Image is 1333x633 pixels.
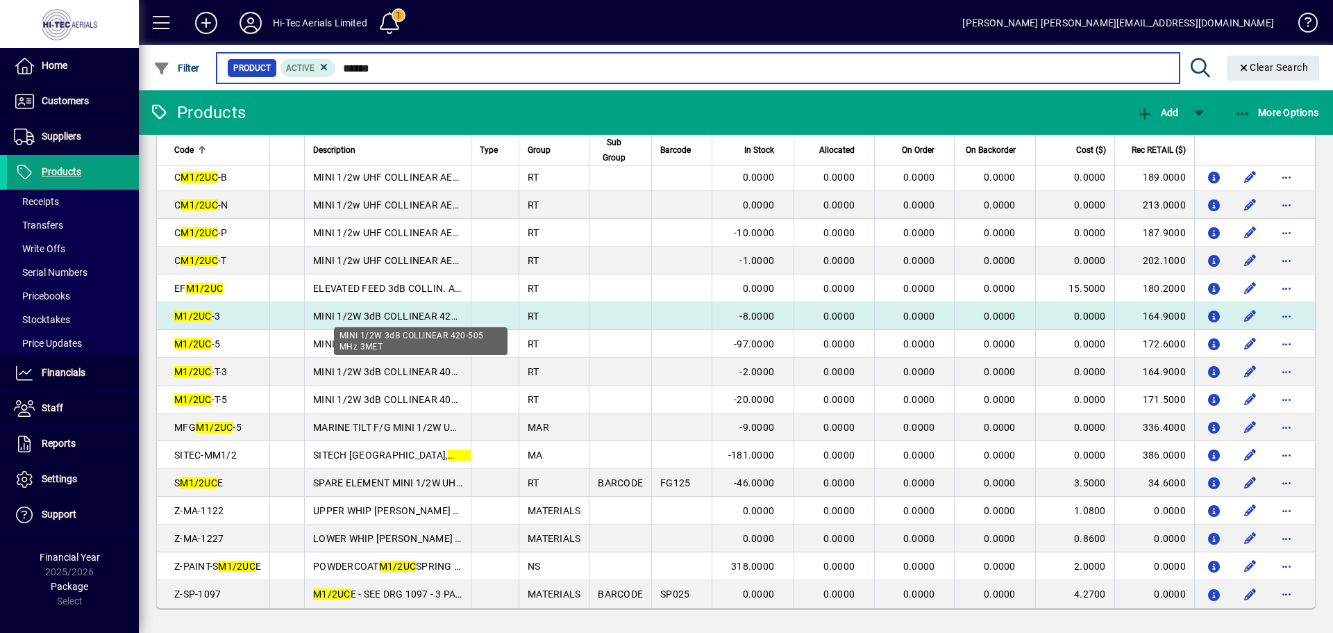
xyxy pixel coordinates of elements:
span: 0.0000 [743,505,775,516]
span: On Order [902,142,934,158]
span: On Backorder [966,142,1016,158]
em: M1/2UC [379,561,417,572]
span: 0.0000 [823,533,855,544]
span: Stocktakes [14,314,70,325]
span: S E [174,477,223,488]
span: POWDERCOAT SPRING AERIALS - GLOSS BLACK [313,561,566,572]
td: 0.0000 [1035,191,1114,219]
td: 164.9000 [1114,358,1194,386]
button: More options [1275,333,1298,355]
span: -T-5 [174,394,228,405]
span: Customers [42,95,89,106]
span: 0.0000 [984,227,1016,238]
span: 0.0000 [823,450,855,461]
span: BARCODE [598,477,643,488]
td: 386.0000 [1114,441,1194,469]
span: Reports [42,438,76,449]
button: More options [1275,361,1298,383]
span: Z-SP-1097 [174,589,221,600]
button: More options [1275,388,1298,411]
a: Price Updates [7,331,139,355]
a: Write Offs [7,237,139,261]
span: 0.0000 [903,561,935,572]
span: Add [1137,107,1178,118]
button: Edit [1239,249,1261,272]
span: 0.0000 [984,477,1016,488]
span: 318.0000 [731,561,774,572]
span: MINI 1/2W 3dB COLLINEAR 400-420 MHz 3MET [313,366,528,377]
button: Add [184,10,228,35]
td: 0.0000 [1114,525,1194,552]
span: 0.0000 [743,172,775,183]
span: MARINE TILT F/G MINI 1/2W UHF COLLINEAR [313,422,519,433]
div: Group [528,142,580,158]
button: More options [1275,416,1298,438]
td: 213.0000 [1114,191,1194,219]
span: MATERIALS [528,533,580,544]
span: MINI 1/2W 3dB COLLINEAR 400-420 MHz 5MET [313,394,528,405]
span: EF [174,283,223,294]
span: 0.0000 [903,283,935,294]
span: MINI 1/2w UHF COLLINEAR AERIAL ON N PLUG [313,199,528,211]
span: C -N [174,199,228,211]
span: Financials [42,367,85,378]
span: Allocated [819,142,855,158]
span: MATERIALS [528,505,580,516]
span: 0.0000 [984,450,1016,461]
span: RT [528,311,539,322]
span: -8.0000 [739,311,774,322]
span: -181.0000 [728,450,774,461]
span: Z-MA-1227 [174,533,224,544]
span: Products [42,166,81,177]
div: Code [174,142,261,158]
span: 0.0000 [903,505,935,516]
span: 0.0000 [984,283,1016,294]
span: 0.0000 [743,199,775,211]
span: 0.0000 [903,450,935,461]
td: 2.0000 [1035,552,1114,580]
div: MINI 1/2W 3dB COLLINEAR 420-505 MHz 3MET [334,327,508,355]
td: 189.0000 [1114,163,1194,191]
span: MAR [528,422,549,433]
span: 0.0000 [903,477,935,488]
div: Sub Group [598,135,643,165]
span: -T-3 [174,366,228,377]
span: ELEVATED FEED 3dB COLLIN. AER 400-500MHz [313,283,527,294]
span: UPPER WHIP [PERSON_NAME] FOR [313,505,510,516]
span: Pricebooks [14,290,70,302]
span: Z-PAINT-S E [174,561,261,572]
button: Edit [1239,444,1261,466]
button: Edit [1239,166,1261,188]
mat-chip: Activation Status: Active [280,59,336,77]
span: 0.0000 [903,227,935,238]
span: MFG -5 [174,422,242,433]
button: More options [1275,305,1298,327]
td: 0.0000 [1035,219,1114,247]
span: Code [174,142,194,158]
span: Type [480,142,498,158]
em: M1/2UC [180,477,217,488]
span: C -B [174,172,227,183]
div: Type [480,142,510,158]
span: SPARE ELEMENT MINI 1/2W UHF COLLINEAR [313,477,517,488]
div: On Order [883,142,947,158]
td: 0.0000 [1035,302,1114,330]
a: Staff [7,391,139,426]
button: Filter [150,56,203,81]
span: -20.0000 [734,394,774,405]
span: LOWER WHIP [PERSON_NAME] FOR [313,533,512,544]
span: BARCODE [598,589,643,600]
td: 180.2000 [1114,274,1194,302]
td: 0.0000 [1035,386,1114,413]
span: 0.0000 [984,505,1016,516]
span: 0.0000 [984,394,1016,405]
span: Write Offs [14,243,65,254]
a: Home [7,49,139,83]
span: Product [233,61,271,75]
span: RT [528,199,539,211]
span: More Options [1234,107,1319,118]
span: 0.0000 [903,311,935,322]
span: -3 [174,311,220,322]
span: 0.0000 [823,283,855,294]
a: Settings [7,462,139,497]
